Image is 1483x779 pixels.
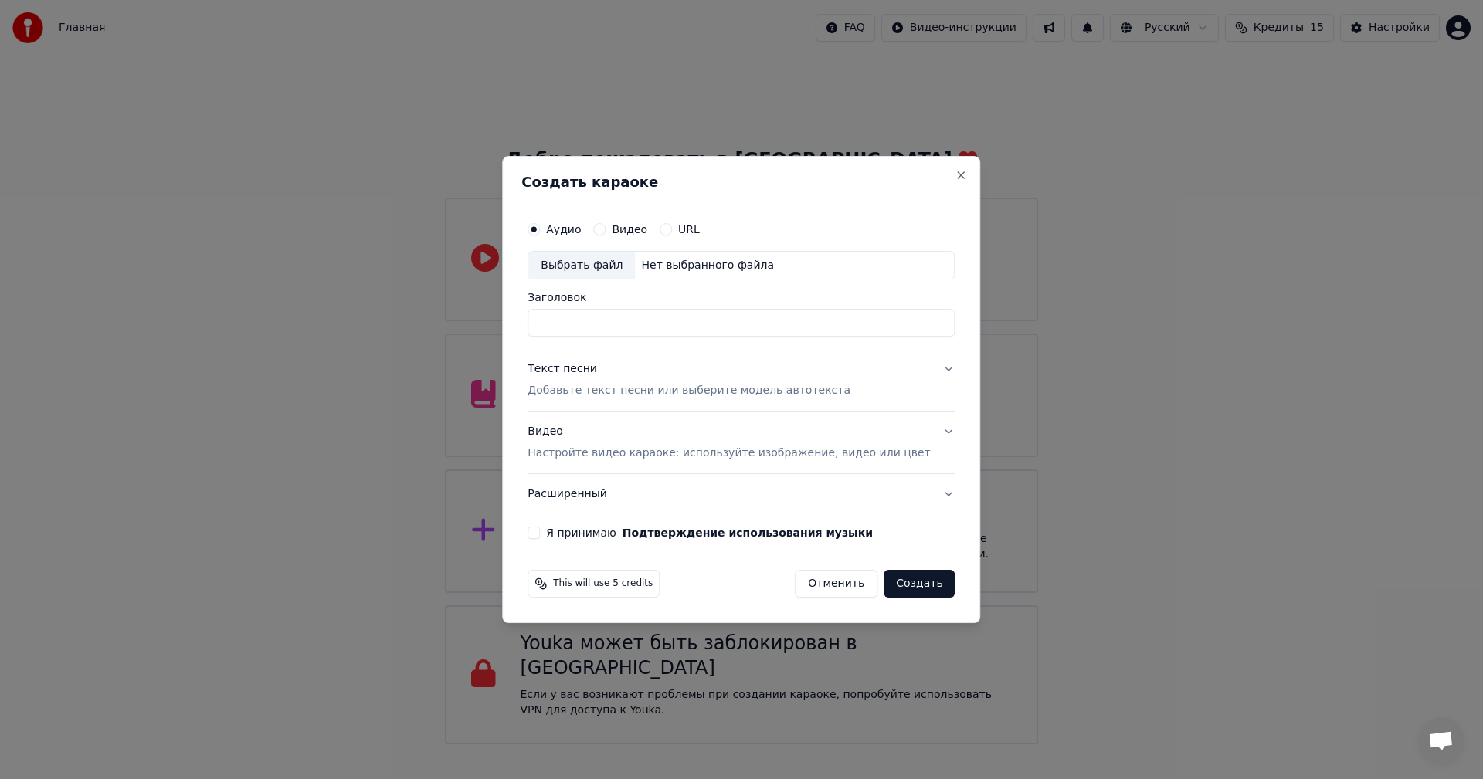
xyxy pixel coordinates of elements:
div: Нет выбранного файла [635,258,780,273]
div: Видео [528,425,930,462]
label: Видео [612,224,647,235]
button: Текст песниДобавьте текст песни или выберите модель автотекста [528,350,955,412]
label: Аудио [546,224,581,235]
div: Текст песни [528,362,597,378]
h2: Создать караоке [521,175,961,189]
label: Заголовок [528,293,955,303]
button: Отменить [795,570,877,598]
button: Расширенный [528,474,955,514]
label: Я принимаю [546,527,873,538]
button: ВидеоНастройте видео караоке: используйте изображение, видео или цвет [528,412,955,474]
span: This will use 5 credits [553,577,653,590]
label: URL [678,224,700,235]
button: Создать [884,570,955,598]
div: Выбрать файл [528,252,635,279]
button: Я принимаю [623,527,873,538]
p: Добавьте текст песни или выберите модель автотекста [528,384,850,399]
p: Настройте видео караоке: используйте изображение, видео или цвет [528,445,930,461]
